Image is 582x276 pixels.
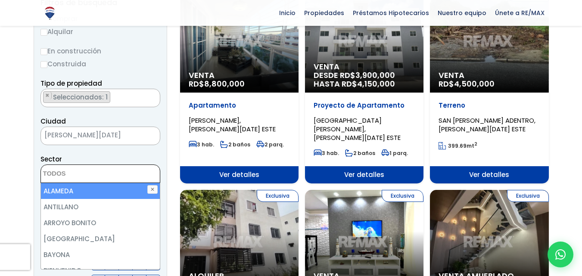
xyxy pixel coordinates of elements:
span: [GEOGRAPHIC_DATA][PERSON_NAME], [PERSON_NAME][DATE] ESTE [314,116,401,142]
span: Ver detalles [430,166,548,183]
span: Tipo de propiedad [40,79,102,88]
span: 4,150,000 [357,78,395,89]
span: mt [439,142,477,149]
span: RD$ [189,78,245,89]
span: Ver detalles [305,166,423,183]
span: Venta [439,71,540,80]
span: HASTA RD$ [314,80,415,88]
textarea: Search [41,89,46,108]
li: ARROYO BONITO [41,215,160,231]
label: Construida [40,59,160,69]
span: 4,500,000 [454,78,495,89]
li: BAYONA [41,247,160,263]
span: Nuestro equipo [433,6,491,19]
span: × [151,92,155,99]
span: Únete a RE/MAX [491,6,549,19]
span: Ciudad [40,117,66,126]
p: Apartamento [189,101,290,110]
span: Sector [40,155,62,164]
input: En construcción [40,48,47,55]
button: ✕ [147,185,158,194]
li: [GEOGRAPHIC_DATA] [41,231,160,247]
span: × [147,132,151,140]
p: Terreno [439,101,540,110]
button: Remove all items [138,129,151,143]
span: Exclusiva [382,190,423,202]
span: Venta [189,71,290,80]
span: 2 parq. [256,141,284,148]
input: Construida [40,61,47,68]
span: Seleccionados: 1 [52,93,110,102]
span: SANTO DOMINGO OESTE [41,129,138,141]
span: Ver detalles [180,166,299,183]
span: 2 baños [220,141,250,148]
span: 1 parq. [381,149,408,157]
span: Exclusiva [507,190,549,202]
span: × [45,92,50,99]
span: SANTO DOMINGO OESTE [40,127,160,145]
span: SAN [PERSON_NAME] ADENTRO, [PERSON_NAME][DATE] ESTE [439,116,535,133]
li: APARTAMENTO [43,91,110,103]
sup: 2 [474,141,477,147]
textarea: Search [41,165,124,183]
span: 8,800,000 [204,78,245,89]
p: Proyecto de Apartamento [314,101,415,110]
span: Propiedades [300,6,349,19]
label: En construcción [40,46,160,56]
span: 2 baños [345,149,375,157]
span: Inicio [275,6,300,19]
input: Alquilar [40,29,47,36]
span: DESDE RD$ [314,71,415,88]
label: Alquilar [40,26,160,37]
span: Préstamos Hipotecarios [349,6,433,19]
li: ALAMEDA [41,183,160,199]
span: RD$ [439,78,495,89]
span: Exclusiva [257,190,299,202]
span: 3 hab. [189,141,214,148]
span: [PERSON_NAME], [PERSON_NAME][DATE] ESTE [189,116,276,133]
img: Logo de REMAX [42,6,57,21]
li: ANTILLANO [41,199,160,215]
button: Remove item [44,92,52,99]
span: 3 hab. [314,149,339,157]
span: Venta [314,62,415,71]
span: 3,900,000 [355,70,395,81]
span: 399.69 [448,142,467,149]
button: Remove all items [150,91,156,100]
